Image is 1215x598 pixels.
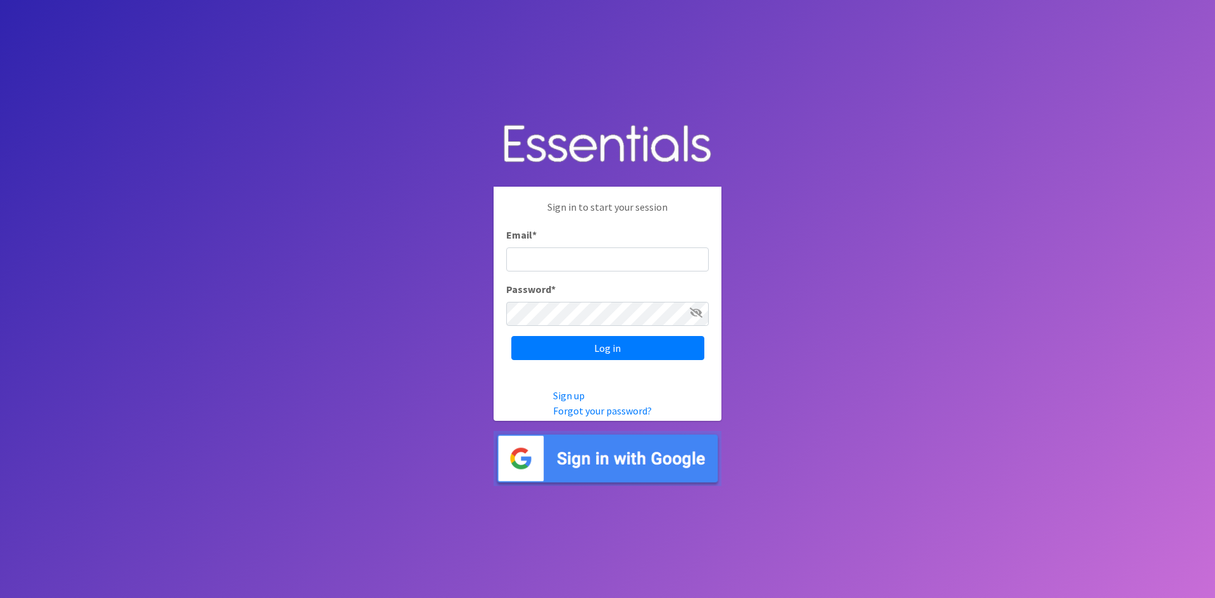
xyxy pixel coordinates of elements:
a: Forgot your password? [553,404,652,417]
label: Password [506,282,556,297]
img: Human Essentials [494,112,721,177]
a: Sign up [553,389,585,402]
p: Sign in to start your session [506,199,709,227]
label: Email [506,227,537,242]
abbr: required [551,283,556,296]
img: Sign in with Google [494,431,721,486]
abbr: required [532,228,537,241]
input: Log in [511,336,704,360]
